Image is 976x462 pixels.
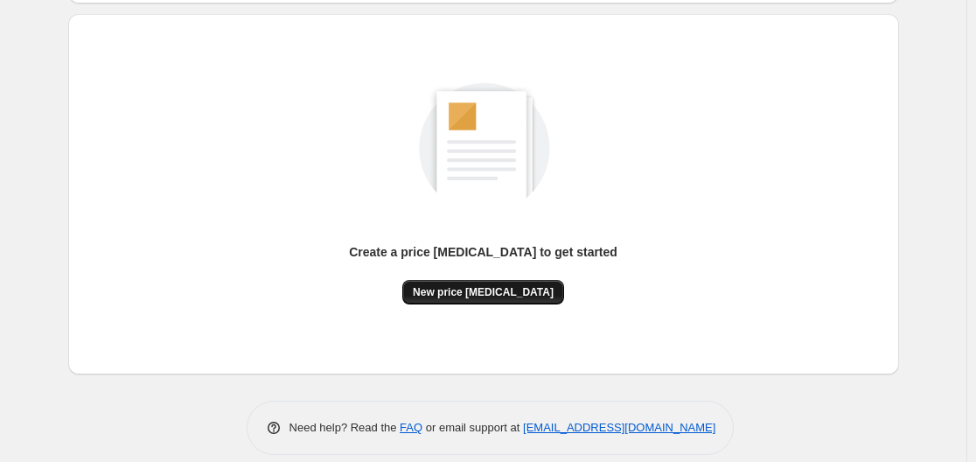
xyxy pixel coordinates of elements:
[413,285,554,299] span: New price [MEDICAL_DATA]
[402,280,564,304] button: New price [MEDICAL_DATA]
[349,243,617,261] p: Create a price [MEDICAL_DATA] to get started
[422,421,523,434] span: or email support at
[400,421,422,434] a: FAQ
[289,421,401,434] span: Need help? Read the
[523,421,715,434] a: [EMAIL_ADDRESS][DOMAIN_NAME]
